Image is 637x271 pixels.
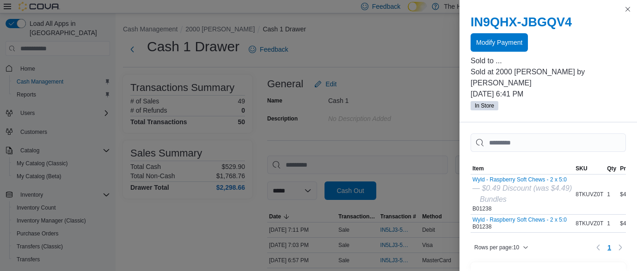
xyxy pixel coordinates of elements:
span: Price [620,165,633,172]
span: 8TKUVZ0T [576,191,603,198]
button: Wyld - Raspberry Soft Chews - 2 x 5:0 [472,176,572,183]
p: Sold to ... [471,55,626,66]
button: Rows per page:10 [471,242,532,253]
button: SKU [574,163,605,174]
button: Qty [605,163,618,174]
p: Sold at 2000 [PERSON_NAME] by [PERSON_NAME] [471,66,626,89]
span: SKU [576,165,587,172]
nav: Pagination for table: MemoryTable from EuiInMemoryTable [593,240,626,255]
span: Qty [607,165,616,172]
button: Close this dialog [622,4,633,15]
button: Price [618,163,636,174]
button: Page 1 of 1 [604,240,615,255]
button: Next page [615,242,626,253]
button: Previous page [593,242,604,253]
ul: Pagination for table: MemoryTable from EuiInMemoryTable [604,240,615,255]
div: 1 [605,218,618,229]
div: 1 [605,189,618,200]
span: 8TKUVZ0T [576,220,603,227]
span: In Store [475,102,494,110]
span: Rows per page : 10 [474,244,519,251]
i: Bundles [480,195,507,203]
div: B01238 [472,217,567,230]
div: — $0.49 Discount (was $4.49) [472,183,572,194]
span: Modify Payment [476,38,522,47]
input: This is a search bar. As you type, the results lower in the page will automatically filter. [471,133,626,152]
div: $4.49 [618,218,636,229]
button: Wyld - Raspberry Soft Chews - 2 x 5:0 [472,217,567,223]
button: Modify Payment [471,33,528,52]
span: In Store [471,101,498,110]
div: $4.00 [618,189,636,200]
div: B01238 [472,176,572,212]
h2: IN9QHX-JBGQV4 [471,15,626,30]
span: Item [472,165,484,172]
button: Item [471,163,574,174]
p: [DATE] 6:41 PM [471,89,626,100]
span: 1 [607,243,611,252]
